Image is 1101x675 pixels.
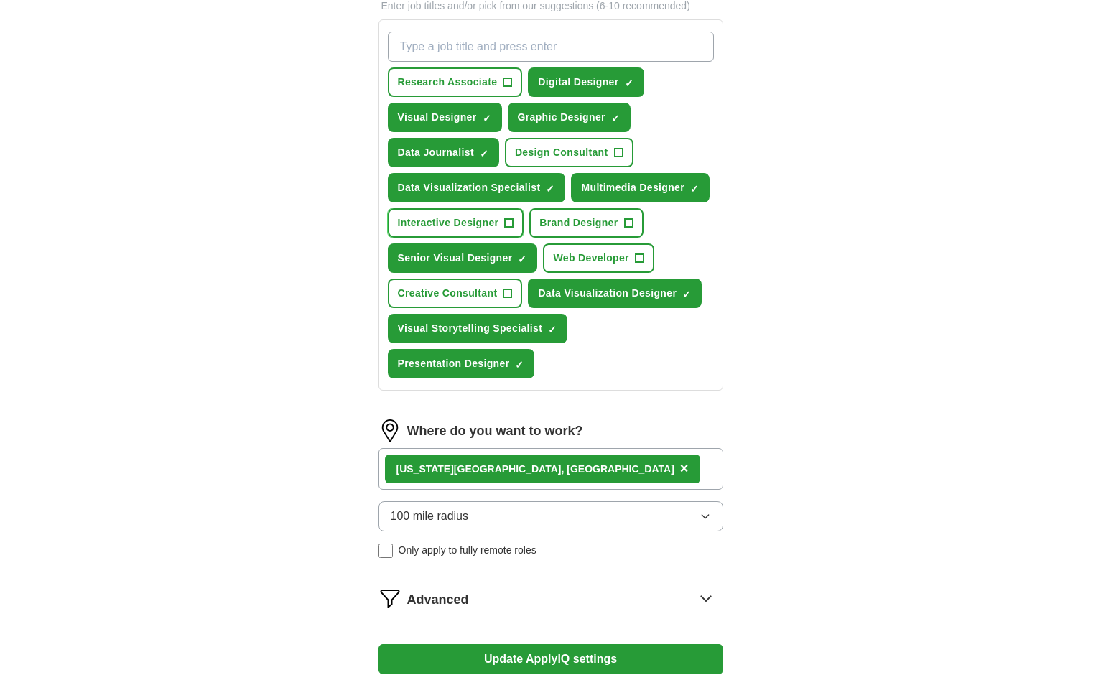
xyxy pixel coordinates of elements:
[538,286,677,301] span: Data Visualization Designer
[398,215,499,231] span: Interactive Designer
[680,460,689,476] span: ×
[483,113,491,124] span: ✓
[581,180,684,195] span: Multimedia Designer
[690,183,699,195] span: ✓
[378,501,723,531] button: 100 mile radius
[398,286,498,301] span: Creative Consultant
[515,359,524,371] span: ✓
[398,145,474,160] span: Data Journalist
[388,349,535,378] button: Presentation Designer✓
[398,75,498,90] span: Research Associate
[518,110,605,125] span: Graphic Designer
[407,422,583,441] label: Where do you want to work?
[529,208,643,238] button: Brand Designer
[508,103,631,132] button: Graphic Designer✓
[480,148,488,159] span: ✓
[528,279,702,308] button: Data Visualization Designer✓
[680,458,689,480] button: ×
[528,67,644,97] button: Digital Designer✓
[388,32,714,62] input: Type a job title and press enter
[539,215,618,231] span: Brand Designer
[571,173,710,202] button: Multimedia Designer✓
[378,419,401,442] img: location.png
[388,314,568,343] button: Visual Storytelling Specialist✓
[378,544,393,558] input: Only apply to fully remote roles
[391,508,469,525] span: 100 mile radius
[388,173,566,202] button: Data Visualization Specialist✓
[378,644,723,674] button: Update ApplyIQ settings
[388,103,502,132] button: Visual Designer✓
[396,462,674,477] div: [US_STATE][GEOGRAPHIC_DATA], [GEOGRAPHIC_DATA]
[407,590,469,610] span: Advanced
[398,356,510,371] span: Presentation Designer
[398,180,541,195] span: Data Visualization Specialist
[548,324,557,335] span: ✓
[388,243,538,273] button: Senior Visual Designer✓
[546,183,554,195] span: ✓
[398,251,513,266] span: Senior Visual Designer
[399,543,536,558] span: Only apply to fully remote roles
[388,279,523,308] button: Creative Consultant
[398,110,477,125] span: Visual Designer
[553,251,628,266] span: Web Developer
[505,138,633,167] button: Design Consultant
[625,78,633,89] span: ✓
[538,75,618,90] span: Digital Designer
[611,113,620,124] span: ✓
[543,243,654,273] button: Web Developer
[515,145,608,160] span: Design Consultant
[388,138,499,167] button: Data Journalist✓
[518,253,526,265] span: ✓
[378,587,401,610] img: filter
[388,208,524,238] button: Interactive Designer
[682,289,691,300] span: ✓
[398,321,543,336] span: Visual Storytelling Specialist
[388,67,523,97] button: Research Associate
